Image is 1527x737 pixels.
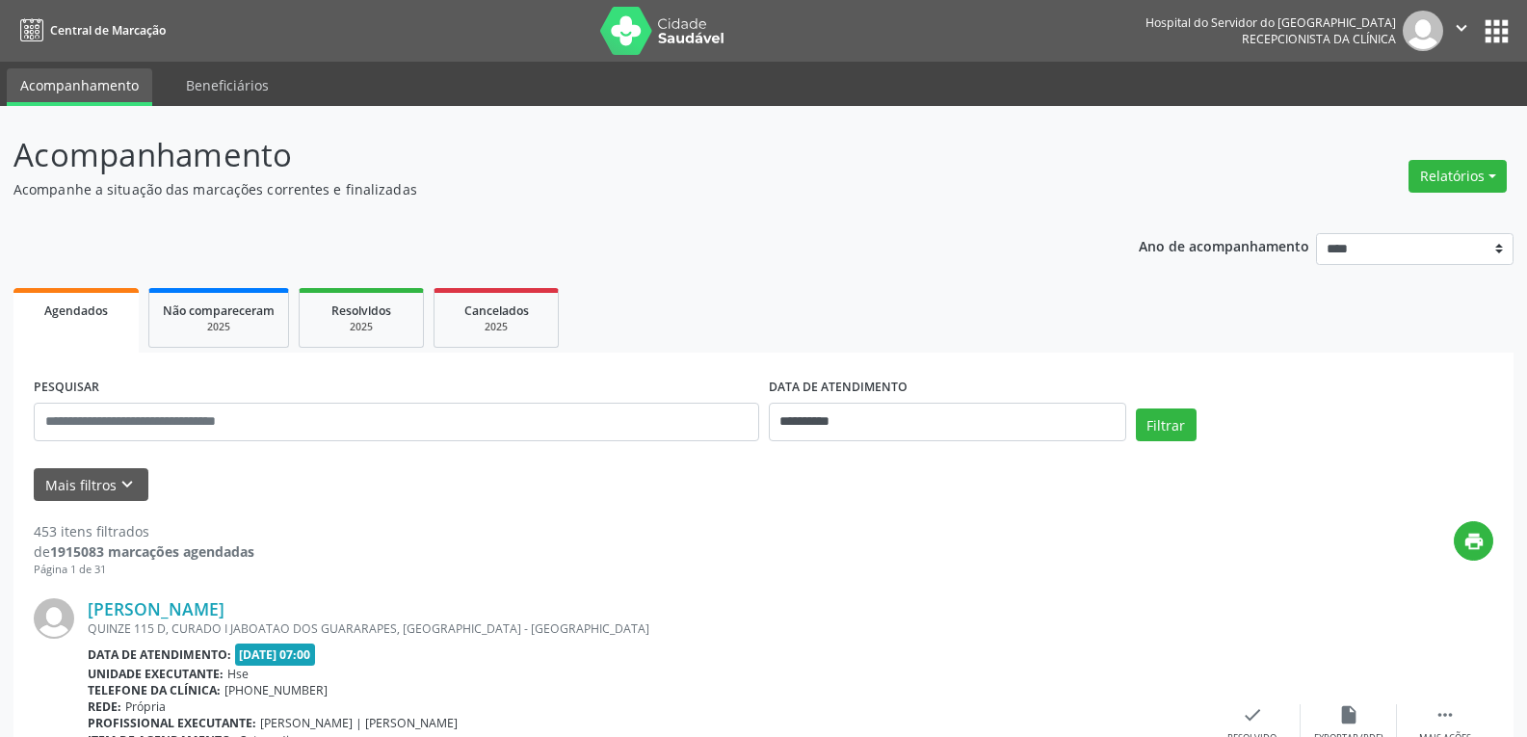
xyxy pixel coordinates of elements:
[769,373,908,403] label: DATA DE ATENDIMENTO
[1480,14,1514,48] button: apps
[1443,11,1480,51] button: 
[88,620,1204,637] div: QUINZE 115 D, CURADO I JABOATAO DOS GUARARAPES, [GEOGRAPHIC_DATA] - [GEOGRAPHIC_DATA]
[88,646,231,663] b: Data de atendimento:
[34,468,148,502] button: Mais filtroskeyboard_arrow_down
[125,698,166,715] span: Própria
[1338,704,1359,725] i: insert_drive_file
[34,562,254,578] div: Página 1 de 31
[34,373,99,403] label: PESQUISAR
[34,521,254,541] div: 453 itens filtrados
[163,303,275,319] span: Não compareceram
[235,644,316,666] span: [DATE] 07:00
[331,303,391,319] span: Resolvidos
[227,666,249,682] span: Hse
[224,682,328,698] span: [PHONE_NUMBER]
[1454,521,1493,561] button: print
[1242,704,1263,725] i: check
[88,666,224,682] b: Unidade executante:
[13,14,166,46] a: Central de Marcação
[260,715,458,731] span: [PERSON_NAME] | [PERSON_NAME]
[313,320,409,334] div: 2025
[88,598,224,619] a: [PERSON_NAME]
[34,541,254,562] div: de
[1409,160,1507,193] button: Relatórios
[13,179,1064,199] p: Acompanhe a situação das marcações correntes e finalizadas
[88,715,256,731] b: Profissional executante:
[464,303,529,319] span: Cancelados
[172,68,282,102] a: Beneficiários
[1435,704,1456,725] i: 
[44,303,108,319] span: Agendados
[13,131,1064,179] p: Acompanhamento
[1403,11,1443,51] img: img
[163,320,275,334] div: 2025
[88,682,221,698] b: Telefone da clínica:
[50,22,166,39] span: Central de Marcação
[1136,408,1197,441] button: Filtrar
[1242,31,1396,47] span: Recepcionista da clínica
[117,474,138,495] i: keyboard_arrow_down
[1139,233,1309,257] p: Ano de acompanhamento
[7,68,152,106] a: Acompanhamento
[50,542,254,561] strong: 1915083 marcações agendadas
[1451,17,1472,39] i: 
[1145,14,1396,31] div: Hospital do Servidor do [GEOGRAPHIC_DATA]
[1463,531,1485,552] i: print
[34,598,74,639] img: img
[88,698,121,715] b: Rede:
[448,320,544,334] div: 2025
